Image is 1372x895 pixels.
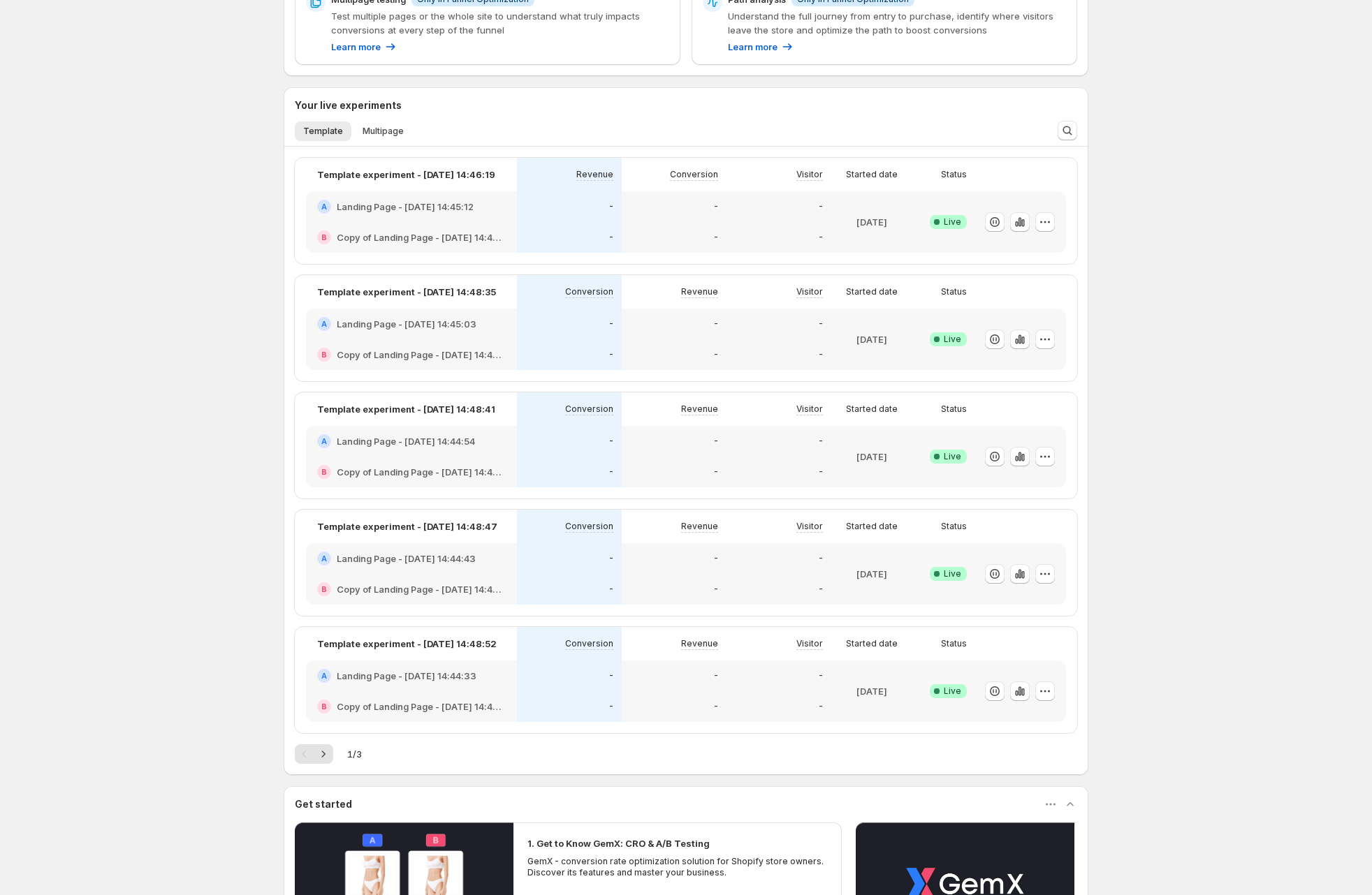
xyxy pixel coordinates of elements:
[819,553,823,564] p: -
[714,553,718,564] p: -
[317,519,497,533] p: Template experiment - [DATE] 14:48:47
[321,437,327,445] h2: A
[941,638,967,649] p: Status
[609,553,613,564] p: -
[846,638,898,649] p: Started date
[321,202,327,211] h2: A
[728,9,1066,37] p: Understand the full journey from entry to purchase, identify where visitors leave the store and o...
[317,285,496,299] p: Template experiment - [DATE] 14:48:35
[819,701,823,712] p: -
[609,201,613,212] p: -
[321,233,327,242] h2: B
[714,670,718,681] p: -
[337,434,475,448] h2: Landing Page - [DATE] 14:44:54
[527,856,828,878] p: GemX - conversion rate optimization solution for Shopify store owners. Discover its features and ...
[317,402,495,416] p: Template experiment - [DATE] 14:48:41
[819,201,823,212] p: -
[609,349,613,360] p: -
[321,702,327,711] h2: B
[609,584,613,595] p: -
[941,286,967,297] p: Status
[331,40,381,54] p: Learn more
[670,169,718,180] p: Conversion
[337,230,506,244] h2: Copy of Landing Page - [DATE] 14:45:12
[337,669,476,683] h2: Landing Page - [DATE] 14:44:33
[714,201,718,212] p: -
[944,686,961,697] span: Live
[363,126,404,137] span: Multipage
[796,286,823,297] p: Visitor
[681,404,718,415] p: Revenue
[846,169,898,180] p: Started date
[796,169,823,180] p: Visitor
[295,98,402,112] h3: Your live experiments
[819,318,823,330] p: -
[609,232,613,243] p: -
[941,169,967,180] p: Status
[846,521,898,532] p: Started date
[856,215,887,229] p: [DATE]
[527,836,710,850] h2: 1. Get to Know GemX: CRO & A/B Testing
[714,318,718,330] p: -
[728,40,794,54] a: Learn more
[856,567,887,581] p: [DATE]
[856,332,887,346] p: [DATE]
[565,638,613,649] p: Conversion
[337,317,476,331] h2: Landing Page - [DATE] 14:45:03
[321,554,327,563] h2: A
[609,436,613,447] p: -
[714,232,718,243] p: -
[856,450,887,464] p: [DATE]
[681,286,718,297] p: Revenue
[1058,121,1077,140] button: Search and filter results
[681,521,718,532] p: Revenue
[856,684,887,698] p: [DATE]
[819,466,823,478] p: -
[337,200,474,214] h2: Landing Page - [DATE] 14:45:12
[321,350,327,359] h2: B
[295,797,352,811] h3: Get started
[609,670,613,681] p: -
[337,552,476,565] h2: Landing Page - [DATE] 14:44:43
[337,582,506,596] h2: Copy of Landing Page - [DATE] 14:44:43
[331,9,669,37] p: Test multiple pages or the whole site to understand what truly impacts conversions at every step ...
[337,465,506,479] h2: Copy of Landing Page - [DATE] 14:44:54
[337,348,506,362] h2: Copy of Landing Page - [DATE] 14:45:03
[714,466,718,478] p: -
[714,436,718,447] p: -
[819,232,823,243] p: -
[321,468,327,476] h2: B
[317,168,495,182] p: Template experiment - [DATE] 14:46:19
[819,436,823,447] p: -
[819,670,823,681] p: -
[295,744,333,764] nav: Pagination
[846,286,898,297] p: Started date
[728,40,778,54] p: Learn more
[819,584,823,595] p: -
[944,334,961,345] span: Live
[303,126,343,137] span: Template
[565,404,613,415] p: Conversion
[796,404,823,415] p: Visitor
[321,585,327,593] h2: B
[714,584,718,595] p: -
[944,568,961,579] span: Live
[796,638,823,649] p: Visitor
[337,700,506,713] h2: Copy of Landing Page - [DATE] 14:44:33
[609,466,613,478] p: -
[941,404,967,415] p: Status
[609,318,613,330] p: -
[565,286,613,297] p: Conversion
[714,349,718,360] p: -
[321,320,327,328] h2: A
[944,216,961,228] span: Live
[609,701,613,712] p: -
[314,744,333,764] button: Next
[714,701,718,712] p: -
[317,637,497,651] p: Template experiment - [DATE] 14:48:52
[846,404,898,415] p: Started date
[944,451,961,462] span: Live
[331,40,397,54] a: Learn more
[576,169,613,180] p: Revenue
[941,521,967,532] p: Status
